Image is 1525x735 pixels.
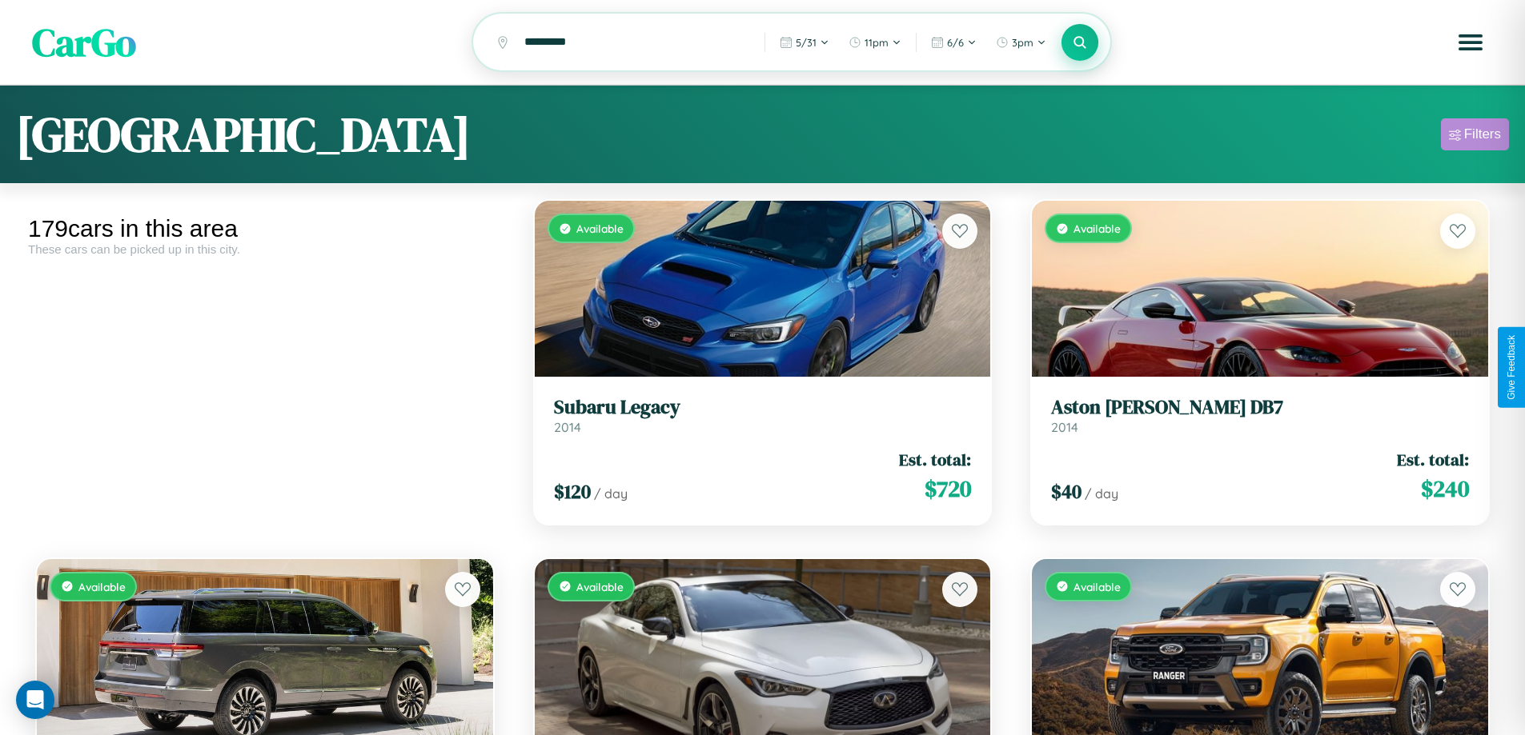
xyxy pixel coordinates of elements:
[576,222,624,235] span: Available
[78,580,126,593] span: Available
[1051,396,1469,435] a: Aston [PERSON_NAME] DB72014
[554,396,972,435] a: Subaru Legacy2014
[772,30,837,55] button: 5/31
[1085,485,1118,501] span: / day
[28,215,502,242] div: 179 cars in this area
[32,16,136,69] span: CarGo
[1506,335,1517,400] div: Give Feedback
[1074,580,1121,593] span: Available
[16,681,54,719] div: Open Intercom Messenger
[899,448,971,471] span: Est. total:
[554,419,581,435] span: 2014
[1448,20,1493,65] button: Open menu
[925,473,971,505] span: $ 720
[865,36,889,49] span: 11pm
[554,478,591,505] span: $ 120
[28,242,502,256] div: These cars can be picked up in this city.
[1012,36,1033,49] span: 3pm
[1051,478,1082,505] span: $ 40
[1441,118,1509,150] button: Filters
[1074,222,1121,235] span: Available
[841,30,909,55] button: 11pm
[554,396,972,419] h3: Subaru Legacy
[947,36,964,49] span: 6 / 6
[594,485,628,501] span: / day
[1421,473,1469,505] span: $ 240
[1464,126,1501,142] div: Filters
[796,36,817,49] span: 5 / 31
[16,102,471,167] h1: [GEOGRAPHIC_DATA]
[576,580,624,593] span: Available
[988,30,1054,55] button: 3pm
[1397,448,1469,471] span: Est. total:
[1051,419,1078,435] span: 2014
[923,30,985,55] button: 6/6
[1051,396,1469,419] h3: Aston [PERSON_NAME] DB7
